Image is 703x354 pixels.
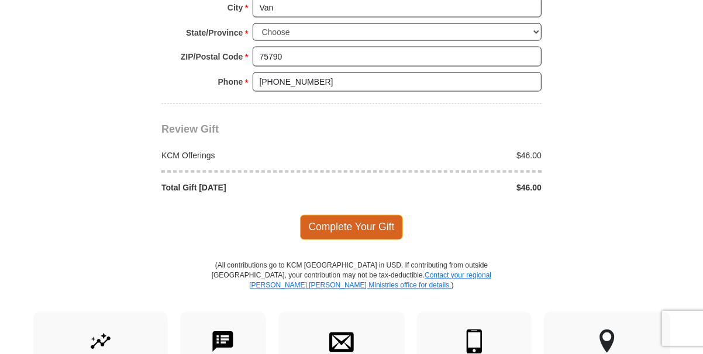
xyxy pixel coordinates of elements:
img: text-to-give.svg [211,329,235,354]
div: $46.00 [351,182,548,194]
strong: ZIP/Postal Code [181,48,243,65]
span: Review Gift [161,123,219,135]
span: Complete Your Gift [300,215,404,240]
img: give-by-stock.svg [88,329,113,354]
img: other-region [599,329,615,354]
strong: State/Province [186,25,243,41]
div: Total Gift [DATE] [156,182,352,194]
img: mobile.svg [462,329,487,354]
div: $46.00 [351,150,548,161]
p: (All contributions go to KCM [GEOGRAPHIC_DATA] in USD. If contributing from outside [GEOGRAPHIC_D... [211,261,492,312]
img: envelope.svg [329,329,354,354]
a: Contact your regional [PERSON_NAME] [PERSON_NAME] Ministries office for details. [249,272,491,290]
strong: Phone [218,74,243,90]
div: KCM Offerings [156,150,352,161]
